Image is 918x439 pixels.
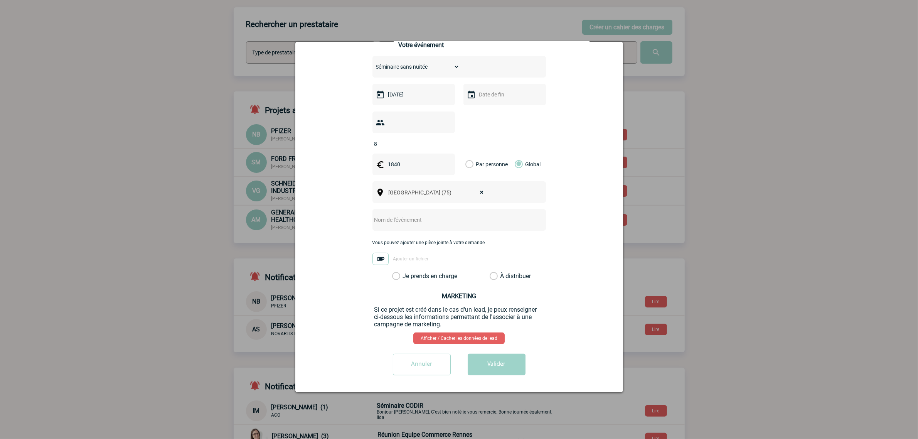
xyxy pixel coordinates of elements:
input: Annuler [393,354,451,375]
span: × [480,187,484,198]
h3: Votre événement [398,41,520,49]
input: Nom de l'événement [372,215,526,225]
input: Nombre de participants [372,139,445,149]
label: À distribuer [490,272,498,280]
label: Global [515,154,520,175]
input: Date de fin [477,89,531,100]
label: Par personne [465,154,474,175]
button: Valider [468,354,526,375]
h3: MARKETING [374,292,544,300]
label: Je prends en charge [392,272,405,280]
span: Paris (75) [386,187,492,198]
p: Vous pouvez ajouter une pièce jointe à votre demande [372,240,546,245]
input: Budget HT [386,159,440,169]
input: Date de début [386,89,440,100]
a: Afficher / Cacher les données de lead [413,333,505,344]
span: Ajouter un fichier [393,256,429,262]
p: Si ce projet est créé dans le cas d'un lead, je peux renseigner ci-dessous les informations perme... [374,306,544,328]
